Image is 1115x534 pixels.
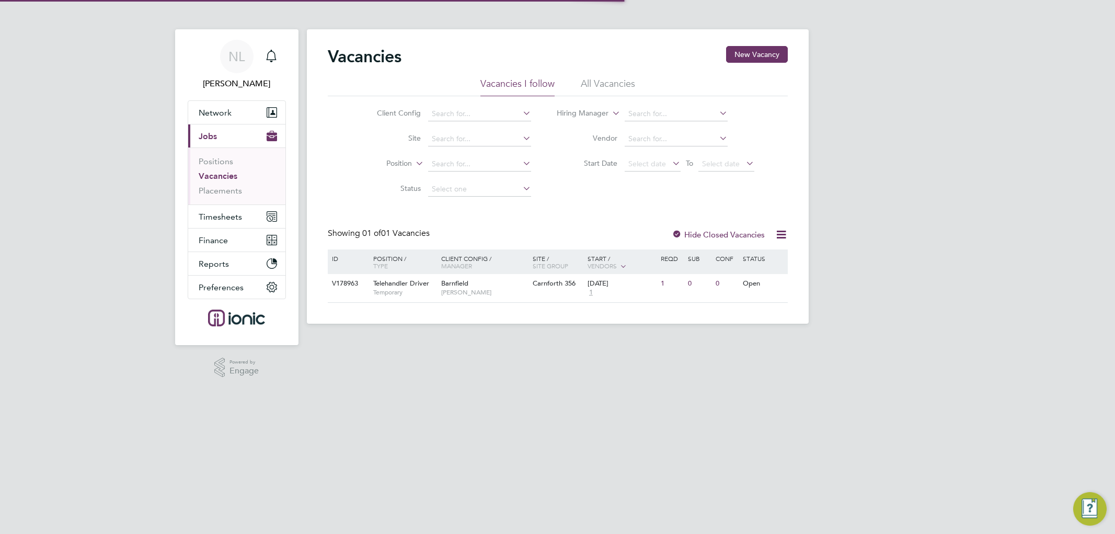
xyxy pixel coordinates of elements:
[713,274,740,293] div: 0
[1073,492,1107,526] button: Engage Resource Center
[726,46,788,63] button: New Vacancy
[585,249,658,276] div: Start /
[361,108,421,118] label: Client Config
[188,310,286,326] a: Go to home page
[685,274,712,293] div: 0
[229,367,259,376] span: Engage
[428,182,531,197] input: Select one
[713,249,740,267] div: Conf
[685,249,712,267] div: Sub
[628,159,666,168] span: Select date
[441,288,527,297] span: [PERSON_NAME]
[199,259,229,269] span: Reports
[199,282,244,292] span: Preferences
[328,228,432,239] div: Showing
[588,279,656,288] div: [DATE]
[588,288,594,297] span: 1
[362,228,381,238] span: 01 of
[373,262,388,270] span: Type
[329,274,366,293] div: V178963
[361,133,421,143] label: Site
[199,131,217,141] span: Jobs
[188,101,285,124] button: Network
[199,235,228,245] span: Finance
[480,77,555,96] li: Vacancies I follow
[365,249,439,275] div: Position /
[199,108,232,118] span: Network
[329,249,366,267] div: ID
[199,156,233,166] a: Positions
[188,147,285,204] div: Jobs
[557,133,617,143] label: Vendor
[188,77,286,90] span: Natasha Long
[214,358,259,378] a: Powered byEngage
[530,249,585,275] div: Site /
[188,252,285,275] button: Reports
[439,249,530,275] div: Client Config /
[208,310,265,326] img: ionic-logo-retina.png
[428,107,531,121] input: Search for...
[441,279,468,288] span: Barnfield
[428,157,531,172] input: Search for...
[533,279,576,288] span: Carnforth 356
[361,184,421,193] label: Status
[581,77,635,96] li: All Vacancies
[328,46,401,67] h2: Vacancies
[188,124,285,147] button: Jobs
[228,50,245,63] span: NL
[625,132,728,146] input: Search for...
[199,212,242,222] span: Timesheets
[428,132,531,146] input: Search for...
[199,171,237,181] a: Vacancies
[740,249,786,267] div: Status
[175,29,298,345] nav: Main navigation
[672,230,765,240] label: Hide Closed Vacancies
[229,358,259,367] span: Powered by
[188,205,285,228] button: Timesheets
[188,229,285,252] button: Finance
[199,186,242,196] a: Placements
[658,249,685,267] div: Reqd
[658,274,685,293] div: 1
[683,156,696,170] span: To
[188,276,285,299] button: Preferences
[352,158,412,169] label: Position
[533,262,568,270] span: Site Group
[702,159,740,168] span: Select date
[557,158,617,168] label: Start Date
[441,262,472,270] span: Manager
[625,107,728,121] input: Search for...
[188,40,286,90] a: NL[PERSON_NAME]
[373,279,429,288] span: Telehandler Driver
[373,288,436,297] span: Temporary
[588,262,617,270] span: Vendors
[548,108,608,119] label: Hiring Manager
[740,274,786,293] div: Open
[362,228,430,238] span: 01 Vacancies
